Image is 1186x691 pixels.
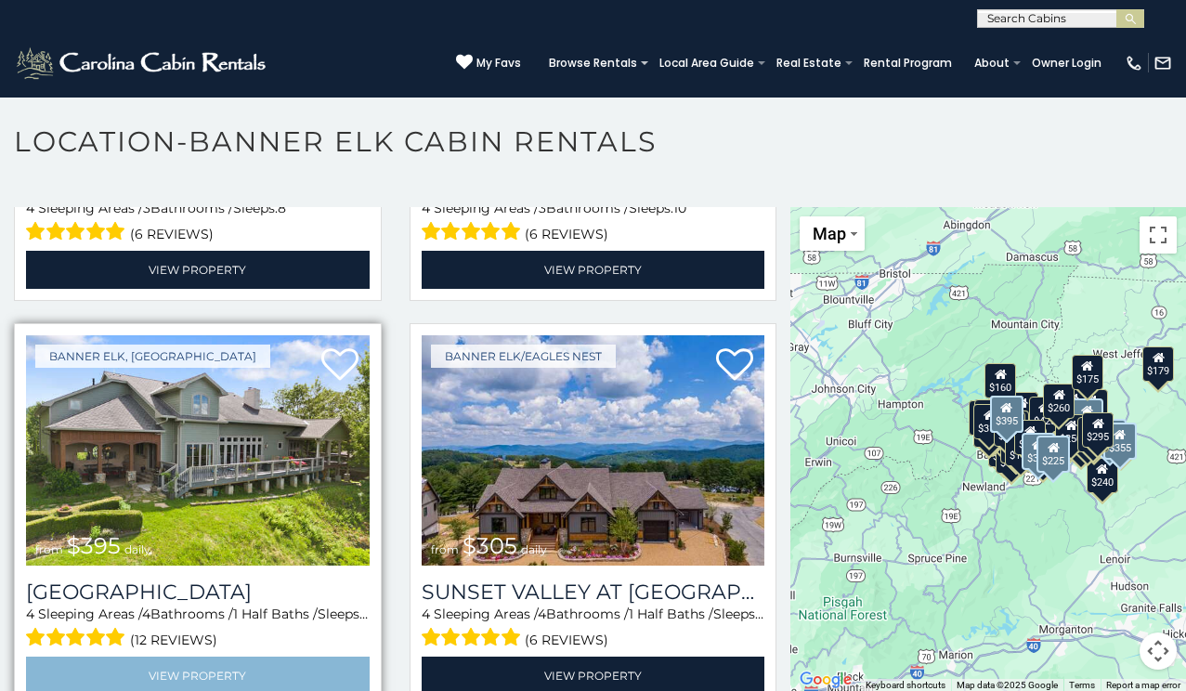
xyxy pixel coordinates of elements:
[362,606,375,622] span: 10
[984,363,1016,398] div: $160
[716,346,753,385] a: Add to favorites
[758,606,771,622] span: 10
[540,50,646,76] a: Browse Rentals
[422,606,430,622] span: 4
[854,50,961,76] a: Rental Program
[973,404,1005,439] div: $315
[26,251,370,289] a: View Property
[130,222,214,246] span: (6 reviews)
[990,396,1023,433] div: $395
[431,542,459,556] span: from
[321,346,358,385] a: Add to favorites
[26,200,34,216] span: 4
[1014,420,1046,455] div: $235
[1082,412,1114,448] div: $295
[422,335,765,566] a: Sunset Valley at Eagles Nest from $305 daily
[422,335,765,566] img: Sunset Valley at Eagles Nest
[988,432,1020,467] div: $265
[422,199,765,246] div: Sleeping Areas / Bathrooms / Sleeps:
[1087,458,1118,493] div: $240
[422,580,765,605] a: Sunset Valley at [GEOGRAPHIC_DATA]
[1140,216,1177,254] button: Toggle fullscreen view
[767,50,851,76] a: Real Estate
[1036,436,1070,473] div: $225
[1069,680,1095,690] a: Terms (opens in new tab)
[142,606,150,622] span: 4
[1142,346,1174,382] div: $179
[1072,355,1103,390] div: $175
[650,50,763,76] a: Local Area Guide
[67,532,121,559] span: $395
[1022,433,1055,470] div: $375
[521,542,547,556] span: daily
[996,438,1027,474] div: $500
[1125,54,1143,72] img: phone-regular-white.png
[14,45,271,82] img: White-1-2.png
[1023,50,1111,76] a: Owner Login
[800,216,865,251] button: Change map style
[813,224,846,243] span: Map
[1055,414,1087,450] div: $250
[1153,54,1172,72] img: mail-regular-white.png
[539,200,546,216] span: 3
[538,606,546,622] span: 4
[456,54,521,72] a: My Favs
[124,542,150,556] span: daily
[1005,431,1036,466] div: $155
[1044,384,1075,419] div: $260
[422,200,430,216] span: 4
[1071,398,1104,436] div: $235
[26,335,370,566] a: Montallori Stone Lodge from $395 daily
[957,680,1058,690] span: Map data ©2025 Google
[1103,423,1137,460] div: $355
[1140,632,1177,670] button: Map camera controls
[422,605,765,652] div: Sleeping Areas / Bathrooms / Sleeps:
[35,345,270,368] a: Banner Elk, [GEOGRAPHIC_DATA]
[525,222,608,246] span: (6 reviews)
[143,200,150,216] span: 3
[233,606,318,622] span: 1 Half Baths /
[1029,397,1061,432] div: $425
[1106,680,1180,690] a: Report a map error
[26,580,370,605] h3: Montallori Stone Lodge
[26,605,370,652] div: Sleeping Areas / Bathrooms / Sleeps:
[26,335,370,566] img: Montallori Stone Lodge
[26,580,370,605] a: [GEOGRAPHIC_DATA]
[673,200,686,216] span: 10
[525,628,608,652] span: (6 reviews)
[35,542,63,556] span: from
[422,580,765,605] h3: Sunset Valley at Eagles Nest
[463,532,517,559] span: $305
[969,400,1000,436] div: $305
[965,50,1019,76] a: About
[278,200,286,216] span: 8
[26,606,34,622] span: 4
[26,199,370,246] div: Sleeping Areas / Bathrooms / Sleeps:
[1077,417,1109,452] div: $259
[629,606,713,622] span: 1 Half Baths /
[431,345,616,368] a: Banner Elk/Eagles Nest
[130,628,217,652] span: (12 reviews)
[422,251,765,289] a: View Property
[476,55,521,72] span: My Favs
[1007,392,1038,427] div: $245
